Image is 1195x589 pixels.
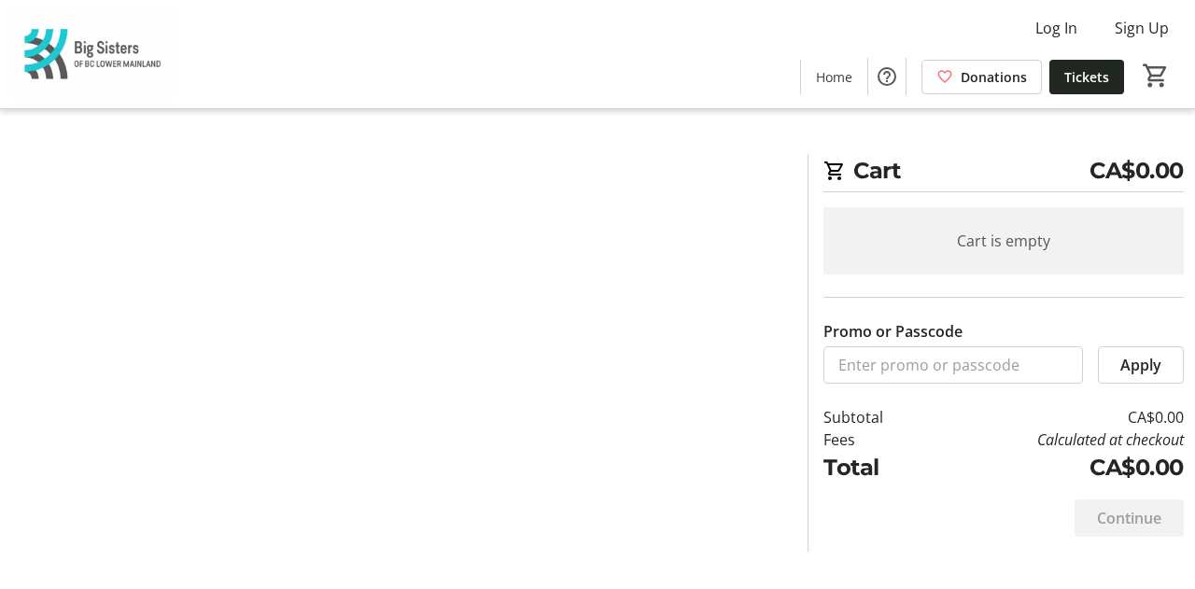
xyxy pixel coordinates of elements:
[1090,154,1184,188] span: CA$0.00
[921,60,1042,94] a: Donations
[928,451,1184,484] td: CA$0.00
[823,451,928,484] td: Total
[1100,13,1184,43] button: Sign Up
[1035,17,1077,39] span: Log In
[1049,60,1124,94] a: Tickets
[1115,17,1169,39] span: Sign Up
[1120,354,1161,376] span: Apply
[823,154,1184,192] h2: Cart
[868,58,906,95] button: Help
[928,428,1184,451] td: Calculated at checkout
[11,7,177,101] img: Big Sisters of BC Lower Mainland's Logo
[801,60,867,94] a: Home
[816,67,852,87] span: Home
[1020,13,1092,43] button: Log In
[823,207,1184,274] div: Cart is empty
[928,406,1184,428] td: CA$0.00
[823,346,1083,384] input: Enter promo or passcode
[1064,67,1109,87] span: Tickets
[823,406,928,428] td: Subtotal
[1139,59,1173,92] button: Cart
[823,428,928,451] td: Fees
[1098,346,1184,384] button: Apply
[823,320,963,343] label: Promo or Passcode
[961,67,1027,87] span: Donations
